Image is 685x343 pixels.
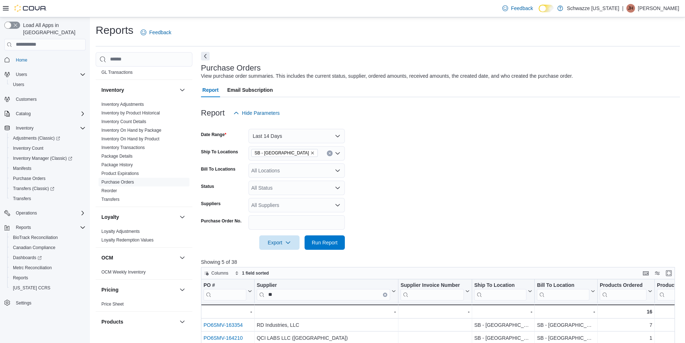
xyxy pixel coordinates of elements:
[7,263,88,273] button: Metrc Reconciliation
[335,150,341,156] button: Open list of options
[201,184,214,189] label: Status
[7,153,88,163] a: Inventory Manager (Classic)
[10,194,34,203] a: Transfers
[474,307,533,316] div: -
[101,70,133,75] a: GL Transactions
[13,95,40,104] a: Customers
[101,86,124,94] h3: Inventory
[665,269,673,277] button: Enter fullscreen
[401,307,470,316] div: -
[1,208,88,218] button: Operations
[567,4,619,13] p: Schwazze [US_STATE]
[13,56,30,64] a: Home
[204,335,243,341] a: PO6SMV-164210
[255,149,309,157] span: SB - [GEOGRAPHIC_DATA]
[13,223,34,232] button: Reports
[201,132,227,137] label: Date Range
[10,184,57,193] a: Transfers (Classic)
[201,149,238,155] label: Ship To Locations
[201,72,573,80] div: View purchase order summaries. This includes the current status, supplier, ordered amounts, recei...
[600,321,652,329] div: 7
[600,282,652,300] button: Products Ordered
[312,239,338,246] span: Run Report
[10,164,34,173] a: Manifests
[539,12,539,13] span: Dark Mode
[10,243,86,252] span: Canadian Compliance
[178,86,187,94] button: Inventory
[101,162,133,168] span: Package History
[327,150,333,156] button: Clear input
[201,218,242,224] label: Purchase Order No.
[20,22,86,36] span: Load All Apps in [GEOGRAPHIC_DATA]
[537,321,595,329] div: SB - [GEOGRAPHIC_DATA]
[13,135,60,141] span: Adjustments (Classic)
[10,274,31,282] a: Reports
[13,124,86,132] span: Inventory
[653,269,662,277] button: Display options
[13,223,86,232] span: Reports
[10,284,53,292] a: [US_STATE] CCRS
[10,134,86,143] span: Adjustments (Classic)
[13,155,72,161] span: Inventory Manager (Classic)
[14,5,47,12] img: Cova
[251,149,318,157] span: SB - Commerce City
[201,64,261,72] h3: Purchase Orders
[7,283,88,293] button: [US_STATE] CCRS
[401,282,464,300] div: Supplier Invoice Number
[7,194,88,204] button: Transfers
[13,176,46,181] span: Purchase Orders
[101,302,124,307] a: Price Sheet
[257,321,396,329] div: RD Industries, LLC
[383,292,387,297] button: Clear input
[10,174,86,183] span: Purchase Orders
[10,154,75,163] a: Inventory Manager (Classic)
[474,282,527,289] div: Ship To Location
[638,4,679,13] p: [PERSON_NAME]
[204,322,243,328] a: PO6SMV-163354
[138,25,174,40] a: Feedback
[10,233,86,242] span: BioTrack Reconciliation
[10,80,86,89] span: Users
[310,151,315,155] button: Remove SB - Commerce City from selection in this group
[13,186,54,191] span: Transfers (Classic)
[13,298,86,307] span: Settings
[305,235,345,250] button: Run Report
[101,197,119,202] a: Transfers
[13,95,86,104] span: Customers
[7,143,88,153] button: Inventory Count
[13,209,86,217] span: Operations
[96,100,192,207] div: Inventory
[401,282,464,289] div: Supplier Invoice Number
[259,235,300,250] button: Export
[13,166,31,171] span: Manifests
[499,1,536,15] a: Feedback
[101,269,146,275] span: OCM Weekly Inventory
[16,225,31,230] span: Reports
[204,282,246,289] div: PO #
[7,163,88,173] button: Manifests
[7,184,88,194] a: Transfers (Classic)
[4,52,86,327] nav: Complex example
[201,269,231,277] button: Columns
[101,270,146,275] a: OCM Weekly Inventory
[10,284,86,292] span: Washington CCRS
[628,4,634,13] span: JH
[101,136,159,142] span: Inventory On Hand by Product
[101,136,159,141] a: Inventory On Hand by Product
[101,145,145,150] span: Inventory Transactions
[96,23,133,37] h1: Reports
[537,282,589,289] div: Bill To Location
[204,282,252,300] button: PO #
[600,307,652,316] div: 16
[626,4,635,13] div: Justin Heistermann
[230,106,283,120] button: Hide Parameters
[474,282,533,300] button: Ship To Location
[201,166,236,172] label: Bill To Locations
[537,307,595,316] div: -
[178,285,187,294] button: Pricing
[10,184,86,193] span: Transfers (Classic)
[537,282,595,300] button: Bill To Location
[13,55,86,64] span: Home
[1,222,88,233] button: Reports
[264,235,295,250] span: Export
